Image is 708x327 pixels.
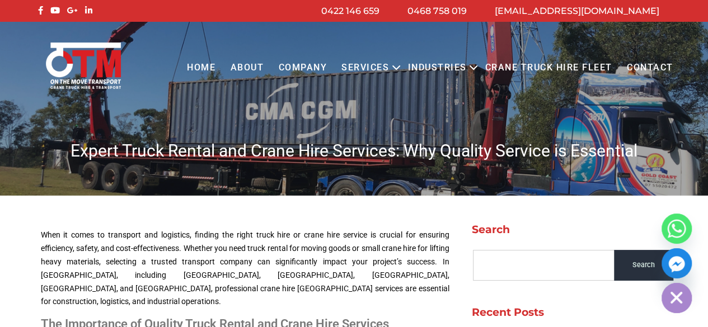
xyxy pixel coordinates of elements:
[180,53,223,83] a: Home
[400,53,473,83] a: Industries
[41,229,449,309] p: When it comes to transport and logistics, finding the right truck hire or crane hire service is c...
[35,140,673,162] h1: Expert Truck Rental and Crane Hire Services: Why Quality Service is Essential
[44,41,123,90] img: Otmtransport
[472,223,673,236] h2: Search
[472,306,673,319] h2: Recent Posts
[271,53,334,83] a: COMPANY
[495,6,659,16] a: [EMAIL_ADDRESS][DOMAIN_NAME]
[662,248,692,278] a: Facebook_Messenger
[407,6,467,16] a: 0468 758 019
[223,53,271,83] a: About
[477,53,619,83] a: Crane Truck Hire Fleet
[620,53,681,83] a: Contact
[662,214,692,244] a: Whatsapp
[321,6,379,16] a: 0422 146 659
[614,250,673,281] input: Search
[334,53,396,83] a: Services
